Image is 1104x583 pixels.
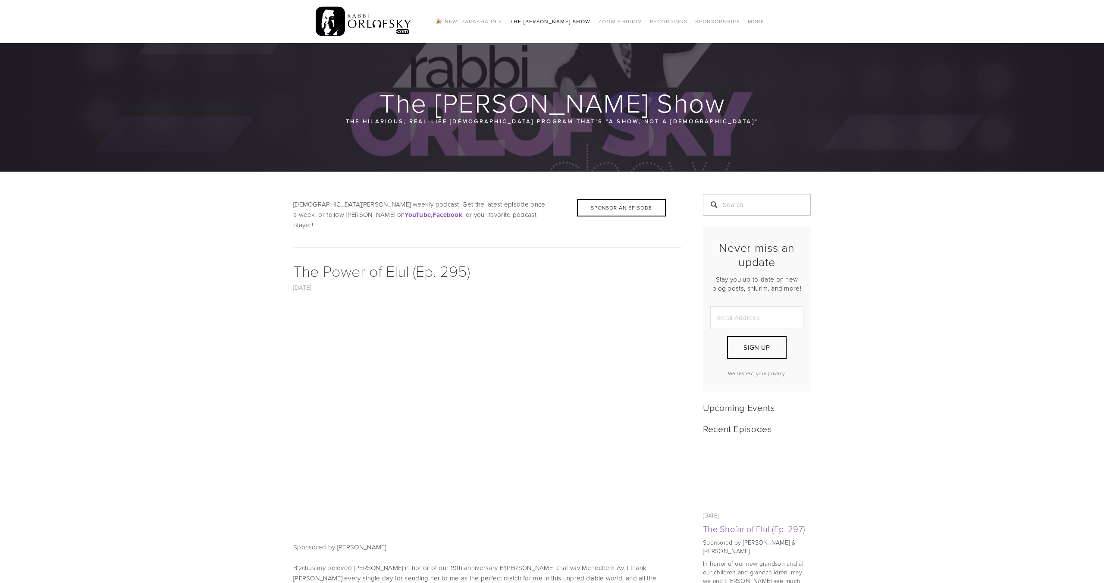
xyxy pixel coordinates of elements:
a: The Power of Elul (Ep. 295) [293,260,470,281]
h1: The [PERSON_NAME] Show [293,89,812,116]
span: / [690,18,692,25]
a: 🎉 NEW! Parasha in 5 [433,16,505,27]
p: The hilarious, real-life [DEMOGRAPHIC_DATA] program that’s “a show, not a [DEMOGRAPHIC_DATA]“ [345,116,759,126]
span: / [645,18,647,25]
strong: YouTube [405,210,431,219]
time: [DATE] [703,511,719,519]
a: The Shofar of Elul (Ep. 297) [703,444,811,505]
h2: Recent Episodes [703,423,811,434]
a: Recordings [647,16,690,27]
span: / [593,18,596,25]
img: RabbiOrlofsky.com [316,5,412,38]
h2: Upcoming Events [703,402,811,413]
a: Facebook [433,210,462,219]
button: Sign Up [727,336,787,359]
a: Zoom Shiurim [596,16,645,27]
a: Sponsorships [693,16,743,27]
h2: Never miss an update [710,241,803,269]
a: [DATE] [293,283,311,292]
iframe: YouTube video player [293,303,681,521]
a: More [745,16,767,27]
span: Sign Up [743,343,770,352]
span: / [743,18,745,25]
p: Sponsored by [PERSON_NAME] & [PERSON_NAME] [703,538,811,555]
a: The Shofar of Elul (Ep. 297) [703,523,805,535]
input: Email Address [710,306,803,329]
p: Stay you up-to-date on new blog posts, shiurim, and more! [710,275,803,293]
span: / [505,18,507,25]
p: [DEMOGRAPHIC_DATA][PERSON_NAME] weekly podcast! Get the latest episode once a week, or follow [PE... [293,199,681,230]
a: YouTube [405,210,431,219]
p: Sponsored by [PERSON_NAME] [293,542,681,552]
p: We respect your privacy. [710,370,803,377]
a: The [PERSON_NAME] Show [507,16,593,27]
input: Search [703,194,811,216]
div: Sponsor an Episode [577,199,666,216]
strong: Facebook [433,210,462,219]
